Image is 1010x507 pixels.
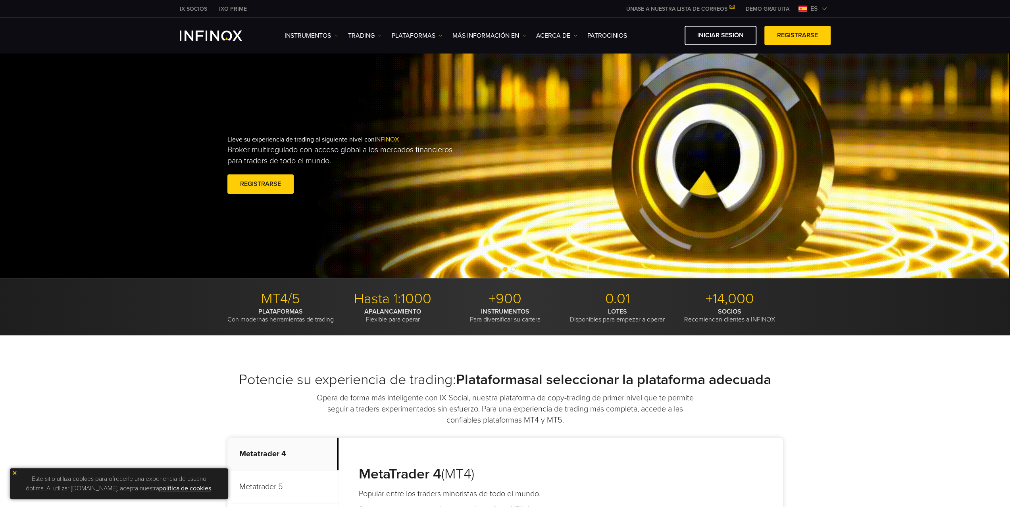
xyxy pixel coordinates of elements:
[227,438,339,471] p: Metatrader 4
[740,5,795,13] a: INFINOX MENU
[227,123,522,209] div: Lleve su experiencia de trading al siguiente nivel con
[375,136,399,143] span: INFINOX
[359,488,548,499] h4: Popular entre los traders minoristas de todo el mundo.
[359,465,441,482] strong: MetaTrader 4
[364,308,421,316] strong: APALANCAMIENTO
[807,4,821,13] span: es
[764,26,831,45] a: Registrarse
[564,308,671,323] p: Disponibles para empezar a operar
[587,31,627,40] a: Patrocinios
[285,31,338,40] a: Instrumentos
[340,308,446,323] p: Flexible para operar
[456,371,771,388] strong: Plataformasal seleccionar la plataforma adecuada
[313,392,698,426] p: Opera de forma más inteligente con IX Social, nuestra plataforma de copy-trading de primer nivel ...
[174,5,213,13] a: INFINOX
[159,484,211,492] a: política de cookies
[536,31,577,40] a: ACERCA DE
[227,471,339,503] p: Metatrader 5
[359,465,548,483] h3: (MT4)
[511,267,516,272] span: Go to slide 3
[392,31,442,40] a: PLATAFORMAS
[452,308,558,323] p: Para diversificar su cartera
[340,290,446,308] p: Hasta 1:1000
[481,308,529,316] strong: INSTRUMENTOS
[452,31,526,40] a: Más información en
[495,267,500,272] span: Go to slide 1
[213,5,253,13] a: INFINOX
[227,144,463,166] p: Broker multiregulado con acceso global a los mercados financieros para traders de todo el mundo.
[677,290,783,308] p: +14,000
[620,6,740,12] a: ÚNASE A NUESTRA LISTA DE CORREOS
[12,470,17,476] img: yellow close icon
[685,26,756,45] a: Iniciar sesión
[677,308,783,323] p: Recomiendan clientes a INFINOX
[227,308,334,323] p: Con modernas herramientas de trading
[452,290,558,308] p: +900
[227,290,334,308] p: MT4/5
[348,31,382,40] a: TRADING
[608,308,627,316] strong: LOTES
[564,290,671,308] p: 0.01
[227,174,294,194] a: Registrarse
[258,308,303,316] strong: PLATAFORMAS
[227,371,783,388] h2: Potencie su experiencia de trading:
[718,308,741,316] strong: SOCIOS
[180,31,261,41] a: INFINOX Logo
[503,267,508,272] span: Go to slide 2
[14,472,224,495] p: Este sitio utiliza cookies para ofrecerle una experiencia de usuario óptima. Al utilizar [DOMAIN_...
